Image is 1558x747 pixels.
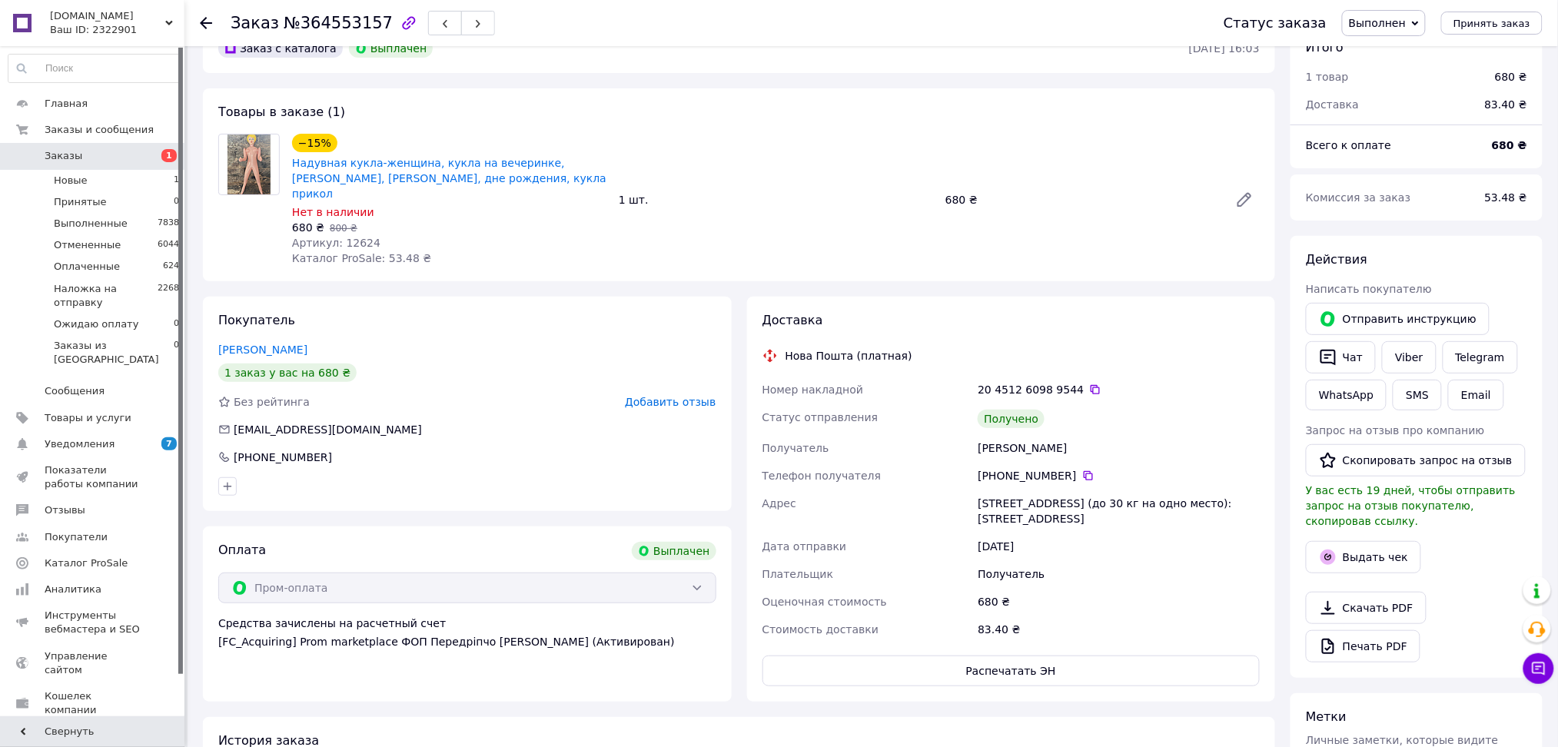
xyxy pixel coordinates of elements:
span: Заказы и сообщения [45,123,154,137]
button: Скопировать запрос на отзыв [1306,444,1526,476]
a: WhatsApp [1306,380,1387,410]
a: Viber [1382,341,1436,373]
a: [PERSON_NAME] [218,344,307,356]
span: Товары в заказе (1) [218,105,345,119]
span: 680 ₴ [292,221,324,234]
div: Нова Пошта (платная) [782,348,916,364]
div: 680 ₴ [975,588,1263,616]
span: Без рейтинга [234,396,310,408]
div: 680 ₴ [939,189,1223,211]
span: Заказ [231,14,279,32]
div: [FC_Acquiring] Prom marketplace ФОП Передріпчо [PERSON_NAME] (Активирован) [218,634,716,649]
span: [EMAIL_ADDRESS][DOMAIN_NAME] [234,423,422,436]
button: Отправить инструкцию [1306,303,1490,335]
div: 1 заказ у вас на 680 ₴ [218,364,357,382]
span: 1 [161,149,177,162]
div: Выплачен [349,39,433,58]
span: Оплаченные [54,260,120,274]
span: 53.48 ₴ [1485,191,1527,204]
span: Дата отправки [762,540,847,553]
span: Товары и услуги [45,411,131,425]
button: Распечатать ЭН [762,656,1261,686]
div: 20 4512 6098 9544 [978,382,1260,397]
div: 1 шт. [613,189,939,211]
img: Надувная кукла-женщина, кукла на вечеринке,кукла мальчишнике, Хэллоуине, дне рождения, кукла прикол [228,134,271,194]
div: Получено [978,410,1045,428]
span: Покупатели [45,530,108,544]
span: Принятые [54,195,107,209]
div: [STREET_ADDRESS] (до 30 кг на одно место): [STREET_ADDRESS] [975,490,1263,533]
span: NAFF.COM.UA [50,9,165,23]
div: [DATE] [975,533,1263,560]
span: Метки [1306,709,1347,724]
div: Вернуться назад [200,15,212,31]
div: Выплачен [632,542,716,560]
span: 0 [174,195,179,209]
a: Telegram [1443,341,1518,373]
div: Заказ с каталога [218,39,343,58]
div: Средства зачислены на расчетный счет [218,616,716,649]
span: 1 [174,174,179,188]
a: Скачать PDF [1306,592,1427,624]
button: Email [1448,380,1504,410]
a: Надувная кукла-женщина, кукла на вечеринке,[PERSON_NAME], [PERSON_NAME], дне рождения, кукла прикол [292,157,606,200]
span: Всего к оплате [1306,139,1391,151]
div: [PHONE_NUMBER] [232,450,334,465]
span: Отзывы [45,503,85,517]
span: Управление сайтом [45,649,142,677]
span: Покупатель [218,313,295,327]
span: 624 [163,260,179,274]
button: Чат [1306,341,1376,373]
a: Редактировать [1229,184,1260,215]
div: 83.40 ₴ [1476,88,1536,121]
div: [PERSON_NAME] [975,434,1263,462]
span: Показатели работы компании [45,463,142,491]
button: SMS [1393,380,1442,410]
span: Добавить отзыв [625,396,716,408]
span: Выполнен [1349,17,1406,29]
span: Инструменты вебмастера и SEO [45,609,142,636]
span: Кошелек компании [45,689,142,717]
button: Чат с покупателем [1523,653,1554,684]
b: 680 ₴ [1492,139,1527,151]
span: Стоимость доставки [762,623,879,636]
span: Запрос на отзыв про компанию [1306,424,1485,437]
div: Получатель [975,560,1263,588]
span: Выполненные [54,217,128,231]
span: Ожидаю оплату [54,317,138,331]
button: Принять заказ [1441,12,1543,35]
span: Аналитика [45,583,101,596]
span: Действия [1306,252,1367,267]
span: Принять заказ [1453,18,1530,29]
span: Плательщик [762,568,834,580]
span: Статус отправления [762,411,879,423]
span: 7 [161,437,177,450]
span: 2268 [158,282,179,310]
time: [DATE] 16:03 [1189,42,1260,55]
span: Главная [45,97,88,111]
span: Заказы из [GEOGRAPHIC_DATA] [54,339,174,367]
div: 680 ₴ [1495,69,1527,85]
span: Доставка [762,313,823,327]
button: Выдать чек [1306,541,1421,573]
span: 0 [174,339,179,367]
span: Телефон получателя [762,470,882,482]
span: Заказы [45,149,82,163]
div: Статус заказа [1224,15,1327,31]
span: 7838 [158,217,179,231]
span: Уведомления [45,437,115,451]
span: 0 [174,317,179,331]
span: Комиссия за заказ [1306,191,1411,204]
span: Отмененные [54,238,121,252]
span: Артикул: 12624 [292,237,380,249]
span: Оплата [218,543,266,557]
span: Сообщения [45,384,105,398]
span: Нет в наличии [292,206,374,218]
span: 6044 [158,238,179,252]
span: Наложка на отправку [54,282,158,310]
span: 1 товар [1306,71,1349,83]
span: Каталог ProSale [45,556,128,570]
span: Адрес [762,497,796,510]
span: Итого [1306,40,1344,55]
span: Написать покупателю [1306,283,1432,295]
